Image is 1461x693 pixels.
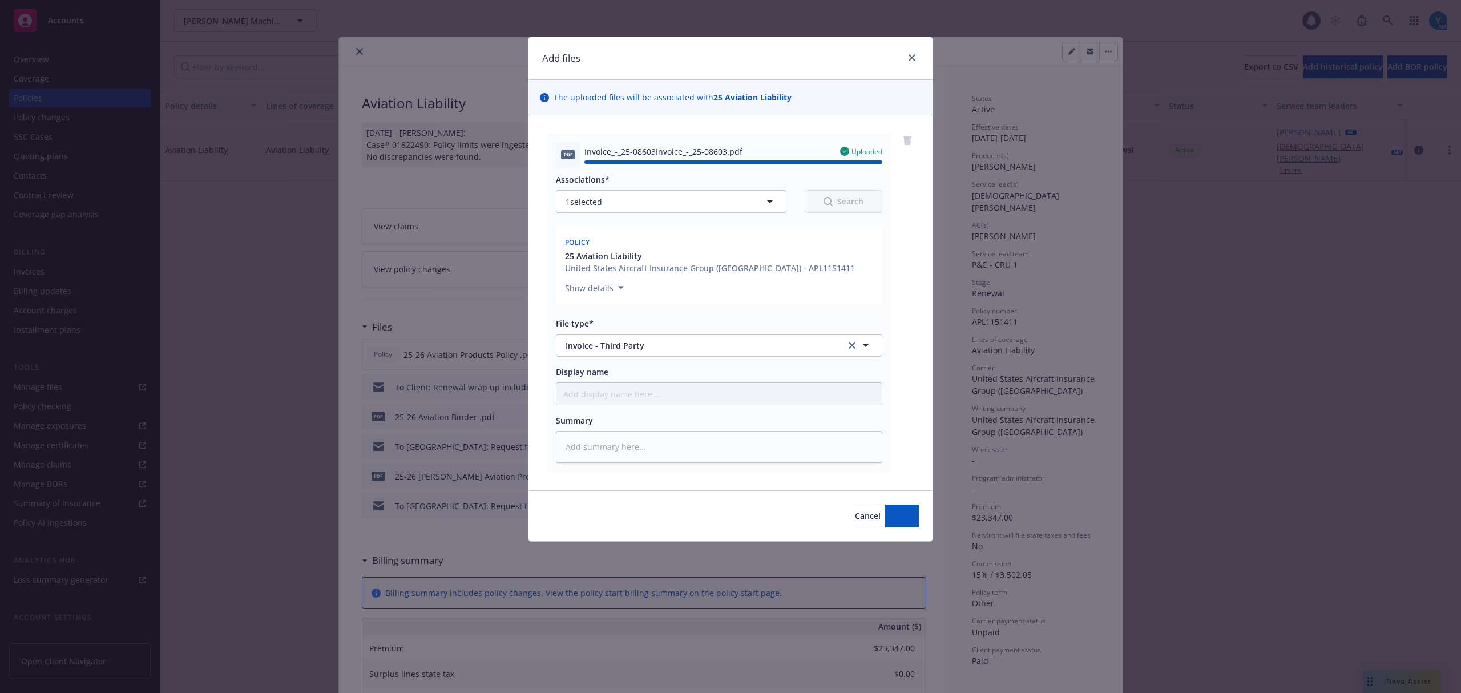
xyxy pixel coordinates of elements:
[556,415,593,426] span: Summary
[845,339,859,352] a: clear selection
[885,505,919,527] button: Add files
[855,510,881,521] span: Cancel
[885,510,919,521] span: Add files
[566,340,830,352] span: Invoice - Third Party
[556,334,882,357] button: Invoice - Third Partyclear selection
[855,505,881,527] button: Cancel
[556,383,882,405] input: Add display name here...
[556,366,608,377] span: Display name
